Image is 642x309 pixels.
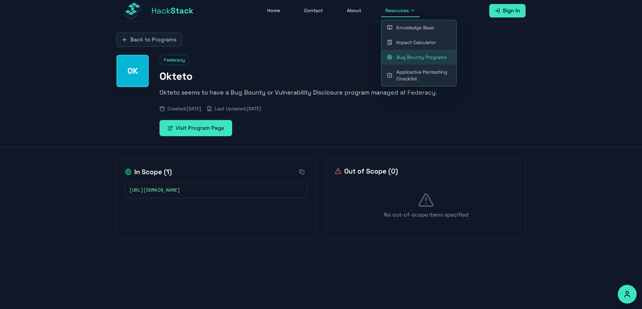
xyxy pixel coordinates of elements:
[385,7,409,14] span: Resources
[381,4,420,17] button: Resources
[171,5,193,16] span: Stack
[168,105,201,112] span: Created: [DATE]
[215,105,261,112] span: Last Updated: [DATE]
[159,70,526,82] h1: Okteto
[125,167,172,177] h2: In Scope ( 1 )
[116,33,182,47] a: Back to Programs
[296,166,307,177] button: Copy all in-scope items
[159,120,232,136] a: Visit Program Page
[382,50,456,65] a: Bug Bounty Programs
[263,4,284,17] a: Home
[382,65,456,86] a: Applicative Pentesting Checklist
[503,7,520,15] span: Sign In
[489,4,526,17] a: Sign In
[300,4,327,17] a: Contact
[343,4,365,17] a: About
[382,35,456,50] a: Impact Calculator
[382,20,456,35] a: Knowledge Base
[159,55,189,65] span: Federacy
[116,55,149,87] div: Okteto
[335,211,517,219] p: No out-of-scope items specified
[151,5,193,16] span: Hack
[618,285,637,304] button: Accessibility Options
[159,88,526,97] p: Okteto seems to have a Bug Bounty or Vulnerability Disclosure program managed at Federacy.
[335,166,398,176] h2: Out of Scope ( 0 )
[129,187,180,194] span: [URL][DOMAIN_NAME]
